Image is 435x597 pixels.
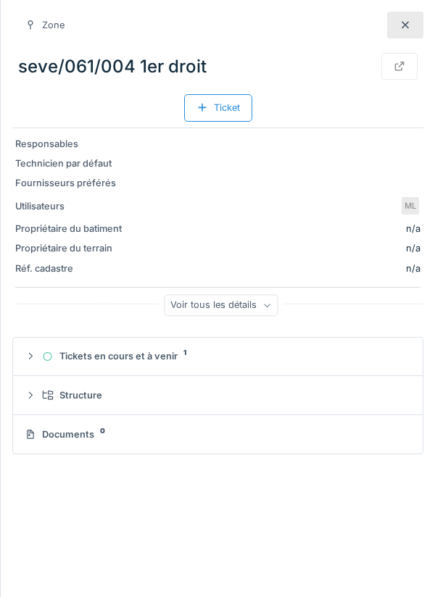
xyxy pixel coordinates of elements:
div: Zone [42,18,65,32]
div: Tickets en cours et à venir [42,349,405,363]
div: n/a [130,241,420,255]
div: n/a [406,222,420,235]
div: Documents [25,427,405,441]
div: Utilisateurs [15,199,124,213]
div: Propriétaire du batiment [15,222,124,235]
summary: Documents0 [19,421,417,448]
div: Voir tous les détails [164,295,278,316]
summary: Structure [19,382,417,409]
div: Responsables [15,137,124,151]
div: Réf. cadastre [15,262,124,275]
div: ML [400,196,420,216]
div: Structure [42,388,405,402]
div: Fournisseurs préférés [15,176,124,190]
div: Technicien par défaut [15,156,124,170]
div: seve/061/004 1er droit [12,47,423,85]
div: Ticket [184,94,252,121]
div: n/a [130,262,420,275]
div: Propriétaire du terrain [15,241,124,255]
summary: Tickets en cours et à venir1 [19,343,417,370]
